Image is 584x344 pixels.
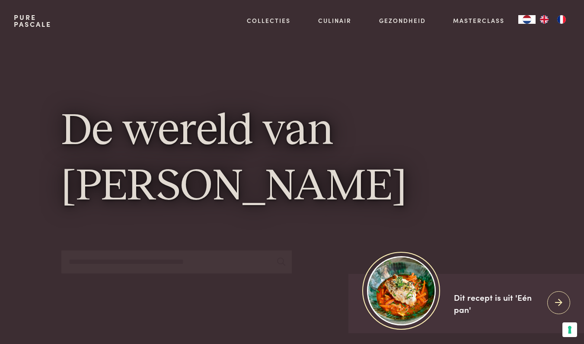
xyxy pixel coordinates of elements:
a: Collecties [247,16,290,25]
a: Masterclass [453,16,504,25]
a: PurePascale [14,14,51,28]
a: NL [518,15,536,24]
a: Gezondheid [379,16,426,25]
aside: Language selected: Nederlands [518,15,570,24]
a: Culinair [318,16,351,25]
div: Language [518,15,536,24]
a: FR [553,15,570,24]
img: https://admin.purepascale.com/wp-content/uploads/2025/08/home_recept_link.jpg [367,256,436,325]
ul: Language list [536,15,570,24]
a: EN [536,15,553,24]
div: Dit recept is uit 'Eén pan' [454,291,540,316]
button: Uw voorkeuren voor toestemming voor trackingtechnologieën [562,322,577,337]
h1: De wereld van [PERSON_NAME] [61,105,523,215]
a: https://admin.purepascale.com/wp-content/uploads/2025/08/home_recept_link.jpg Dit recept is uit '... [348,274,584,333]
